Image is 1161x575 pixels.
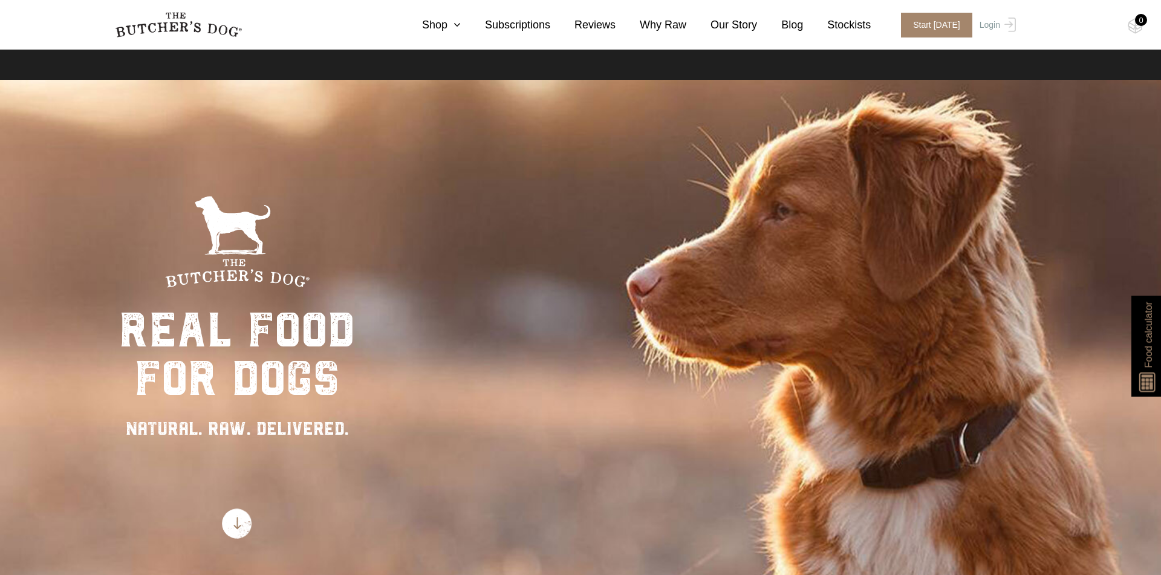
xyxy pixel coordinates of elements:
[757,17,803,33] a: Blog
[119,306,355,403] div: real food for dogs
[686,17,757,33] a: Our Story
[461,17,550,33] a: Subscriptions
[889,13,977,37] a: Start [DATE]
[1128,18,1143,34] img: TBD_Cart-Empty.png
[977,13,1016,37] a: Login
[901,13,972,37] span: Start [DATE]
[1141,302,1156,368] span: Food calculator
[398,17,461,33] a: Shop
[616,17,686,33] a: Why Raw
[119,415,355,442] div: NATURAL. RAW. DELIVERED.
[1135,14,1147,26] div: 0
[550,17,616,33] a: Reviews
[803,17,871,33] a: Stockists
